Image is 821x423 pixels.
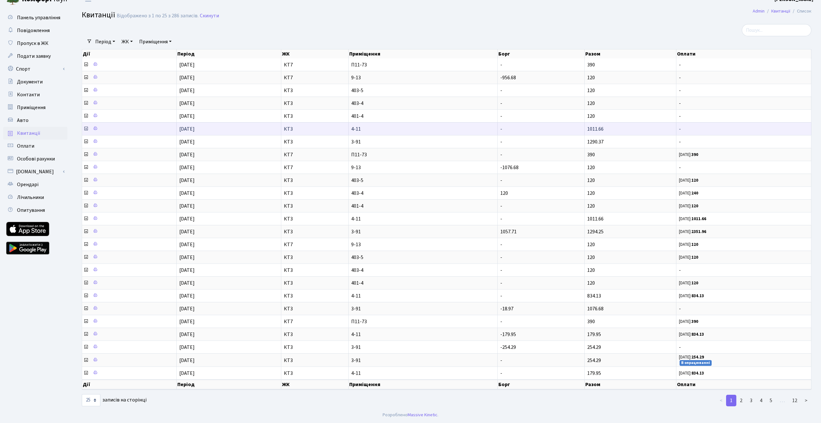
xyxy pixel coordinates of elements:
span: КТ3 [284,88,346,93]
span: - [679,114,808,119]
span: П11-73 [351,152,495,157]
span: 4-11 [351,332,495,337]
span: -956.68 [500,74,516,81]
th: Оплати [676,380,811,389]
span: 403-4 [351,101,495,106]
b: 834.13 [691,370,704,376]
span: 120 [587,113,595,120]
span: - [500,203,502,210]
span: -18.97 [500,305,513,312]
a: Скинути [200,13,219,19]
span: Лічильники [17,194,44,201]
a: Спорт [3,63,67,75]
span: 9-13 [351,242,495,247]
span: Особові рахунки [17,155,55,162]
span: 403-5 [351,88,495,93]
span: - [500,241,502,248]
small: [DATE]: [679,177,698,183]
span: Подати заявку [17,53,51,60]
span: Контакти [17,91,40,98]
a: Massive Kinetic [408,411,437,418]
span: - [679,345,808,350]
a: 1 [726,395,736,406]
span: [DATE] [179,254,195,261]
a: Приміщення [3,101,67,114]
small: [DATE]: [679,332,704,337]
span: 120 [587,74,595,81]
th: ЖК [281,49,349,58]
span: 254.29 [587,344,601,351]
b: 390 [691,319,698,324]
span: 120 [587,241,595,248]
span: Авто [17,117,29,124]
span: 120 [587,100,595,107]
b: 120 [691,203,698,209]
select: записів на сторінці [82,394,100,406]
small: [DATE]: [679,216,706,222]
small: [DATE]: [679,229,706,235]
span: - [679,62,808,67]
span: 3-91 [351,229,495,234]
span: [DATE] [179,87,195,94]
span: [DATE] [179,203,195,210]
span: [DATE] [179,151,195,158]
th: Борг [498,49,585,58]
span: [DATE] [179,344,195,351]
span: -1076.68 [500,164,519,171]
span: Панель управління [17,14,60,21]
span: 179.95 [587,331,601,338]
span: 403-4 [351,191,495,196]
span: [DATE] [179,164,195,171]
span: [DATE] [179,113,195,120]
span: [DATE] [179,370,195,377]
span: Приміщення [17,104,46,111]
a: > [801,395,811,406]
span: [DATE] [179,61,195,68]
a: Пропуск в ЖК [3,37,67,50]
span: [DATE] [179,331,195,338]
span: [DATE] [179,318,195,325]
span: [DATE] [179,241,195,248]
span: 4-11 [351,293,495,298]
b: 120 [691,177,698,183]
span: [DATE] [179,138,195,145]
a: Приміщення [137,36,174,47]
a: Контакти [3,88,67,101]
a: Опитування [3,204,67,217]
span: [DATE] [179,267,195,274]
th: Період [177,380,281,389]
input: Пошук... [742,24,811,36]
span: КТ3 [284,371,346,376]
span: - [500,215,502,222]
label: записів на сторінці [82,394,147,406]
small: [DATE]: [679,293,704,299]
nav: breadcrumb [743,4,821,18]
a: Лічильники [3,191,67,204]
span: - [500,254,502,261]
span: 1057.71 [500,228,517,235]
span: Квитанції [17,130,40,137]
a: Оплати [3,140,67,152]
b: 834.13 [691,293,704,299]
span: Пропуск в ЖК [17,40,48,47]
span: КТ3 [284,139,346,144]
span: 390 [587,151,595,158]
span: 120 [587,267,595,274]
span: - [500,125,502,133]
span: КТ3 [284,293,346,298]
span: КТ3 [284,114,346,119]
span: 390 [587,318,595,325]
span: -254.29 [500,344,516,351]
small: [DATE]: [679,370,704,376]
span: [DATE] [179,74,195,81]
span: - [500,267,502,274]
b: 120 [691,255,698,260]
span: 120 [587,190,595,197]
a: 4 [756,395,766,406]
span: 254.29 [587,357,601,364]
span: [DATE] [179,100,195,107]
span: - [679,139,808,144]
th: Приміщення [349,380,498,389]
span: КТ7 [284,152,346,157]
span: 401-4 [351,114,495,119]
